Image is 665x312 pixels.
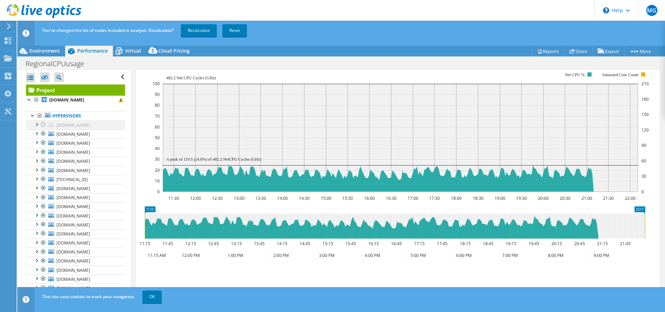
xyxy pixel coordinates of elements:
[190,195,201,201] text: 12:00
[26,211,125,220] a: [DOMAIN_NAME]
[26,193,125,202] a: [DOMAIN_NAME]
[56,177,88,182] span: [TECHNICAL_ID]
[56,285,90,291] span: [DOMAIN_NAME]
[26,184,125,193] a: [DOMAIN_NAME]
[26,239,125,248] a: [DOMAIN_NAME]
[56,131,90,137] span: [DOMAIN_NAME]
[641,127,649,133] text: 120
[529,241,539,247] text: 19:45
[231,241,242,247] text: 13:15
[641,158,646,164] text: 60
[414,241,425,247] text: 17:15
[582,195,592,201] text: 21:00
[551,241,562,247] text: 20:15
[641,142,646,148] text: 90
[255,195,266,201] text: 13:30
[26,121,125,130] a: [DOMAIN_NAME]
[342,195,353,201] text: 15:30
[322,241,333,247] text: 15:15
[56,213,90,219] span: [DOMAIN_NAME]
[391,241,402,247] text: 16:45
[155,178,160,184] text: 10
[140,241,150,247] text: 11:15
[592,46,624,56] a: Export
[26,229,125,238] a: [DOMAIN_NAME]
[56,231,90,237] span: [DOMAIN_NAME]
[625,195,636,201] text: 22:00
[208,241,219,247] text: 12:45
[364,195,375,201] text: 16:00
[26,130,125,139] a: [DOMAIN_NAME]
[26,84,125,96] a: Project
[531,46,565,56] a: Reports
[603,7,609,14] svg: \n
[26,266,125,275] a: [DOMAIN_NAME]
[155,124,160,130] text: 60
[277,241,287,247] text: 14:15
[49,97,84,103] b: [DOMAIN_NAME]
[641,96,649,102] text: 180
[277,195,288,201] text: 14:00
[56,222,90,228] span: [DOMAIN_NAME]
[538,195,549,201] text: 20:00
[42,294,135,300] span: This site uses cookies to track your navigation.
[155,167,160,173] text: 20
[254,241,265,247] text: 13:45
[26,166,125,175] a: [DOMAIN_NAME]
[26,96,125,105] a: [DOMAIN_NAME]
[56,195,90,200] span: [DOMAIN_NAME]
[155,91,160,97] text: 90
[560,195,570,201] text: 20:30
[26,257,125,266] a: [DOMAIN_NAME]
[565,72,585,77] text: Net CPU %
[26,139,125,148] a: [DOMAIN_NAME]
[56,149,90,155] span: [DOMAIN_NAME]
[168,195,179,201] text: 11:30
[56,204,90,210] span: [DOMAIN_NAME]
[222,24,247,37] a: Reset
[155,102,160,108] text: 80
[597,241,608,247] text: 21:15
[29,47,60,54] span: Environment
[181,24,217,37] a: Recalculate
[26,248,125,257] a: [DOMAIN_NAME]
[56,276,90,282] span: [DOMAIN_NAME]
[473,195,484,201] text: 18:30
[157,189,160,195] text: 0
[564,46,593,56] a: Share
[451,195,462,201] text: 18:00
[212,195,223,201] text: 12:30
[155,113,160,119] text: 70
[42,27,174,33] span: You've changed the list of nodes included in analysis. Recalculate?
[506,241,516,247] text: 19:15
[162,241,173,247] text: 11:45
[26,284,125,293] a: [DOMAIN_NAME]
[56,186,90,191] span: [DOMAIN_NAME]
[460,241,471,247] text: 18:15
[641,81,649,87] text: 210
[574,241,585,247] text: 20:45
[26,275,125,284] a: [DOMAIN_NAME]
[516,195,527,201] text: 19:30
[26,202,125,211] a: [DOMAIN_NAME]
[300,241,310,247] text: 14:45
[386,195,397,201] text: 16:30
[368,241,379,247] text: 16:15
[152,81,160,87] text: 100
[142,291,162,303] a: OK
[641,112,649,117] text: 150
[429,195,440,201] text: 17:30
[155,156,160,162] text: 30
[77,47,108,54] span: Performance
[56,249,90,255] span: [DOMAIN_NAME]
[437,241,447,247] text: 17:45
[56,168,90,173] span: [DOMAIN_NAME]
[185,241,196,247] text: 12:15
[166,75,216,80] text: 482.2 Net CPU Cycles (GHz)
[23,60,95,68] h1: RegionalCPUusage
[620,241,631,247] text: 21:45
[56,258,90,264] span: [DOMAIN_NAME]
[155,145,160,151] text: 40
[641,173,646,179] text: 30
[125,47,141,54] span: Virtual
